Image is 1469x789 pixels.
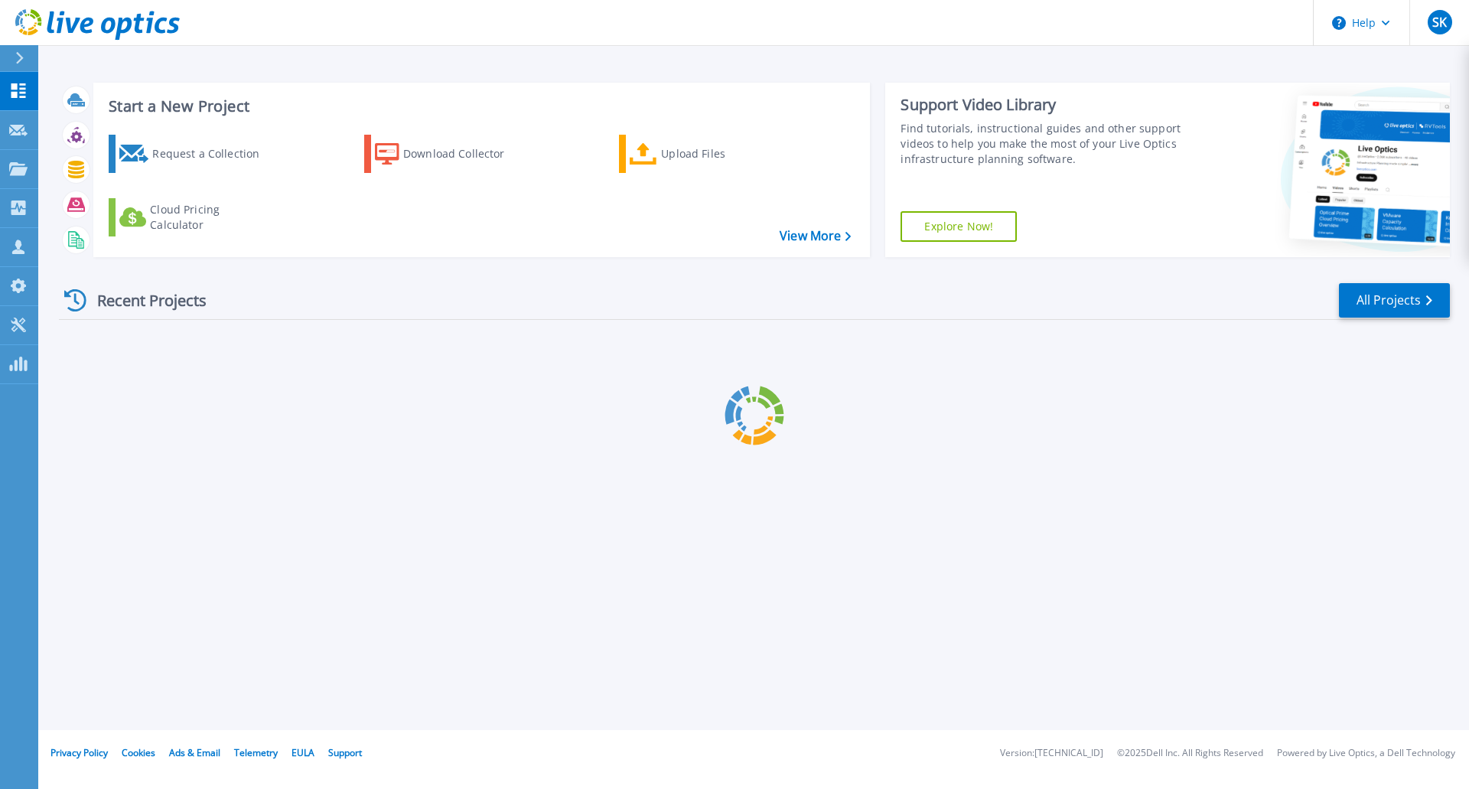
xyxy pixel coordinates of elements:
div: Support Video Library [901,95,1188,115]
a: Upload Files [619,135,790,173]
li: © 2025 Dell Inc. All Rights Reserved [1117,748,1263,758]
a: Privacy Policy [50,746,108,759]
li: Version: [TECHNICAL_ID] [1000,748,1103,758]
div: Cloud Pricing Calculator [150,202,272,233]
a: Download Collector [364,135,535,173]
a: EULA [292,746,314,759]
a: Explore Now! [901,211,1017,242]
a: Ads & Email [169,746,220,759]
a: Telemetry [234,746,278,759]
div: Upload Files [661,139,783,169]
a: Cookies [122,746,155,759]
a: All Projects [1339,283,1450,318]
span: SK [1432,16,1447,28]
a: View More [780,229,851,243]
div: Find tutorials, instructional guides and other support videos to help you make the most of your L... [901,121,1188,167]
div: Request a Collection [152,139,275,169]
h3: Start a New Project [109,98,851,115]
a: Support [328,746,362,759]
div: Download Collector [403,139,526,169]
li: Powered by Live Optics, a Dell Technology [1277,748,1455,758]
div: Recent Projects [59,282,227,319]
a: Cloud Pricing Calculator [109,198,279,236]
a: Request a Collection [109,135,279,173]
